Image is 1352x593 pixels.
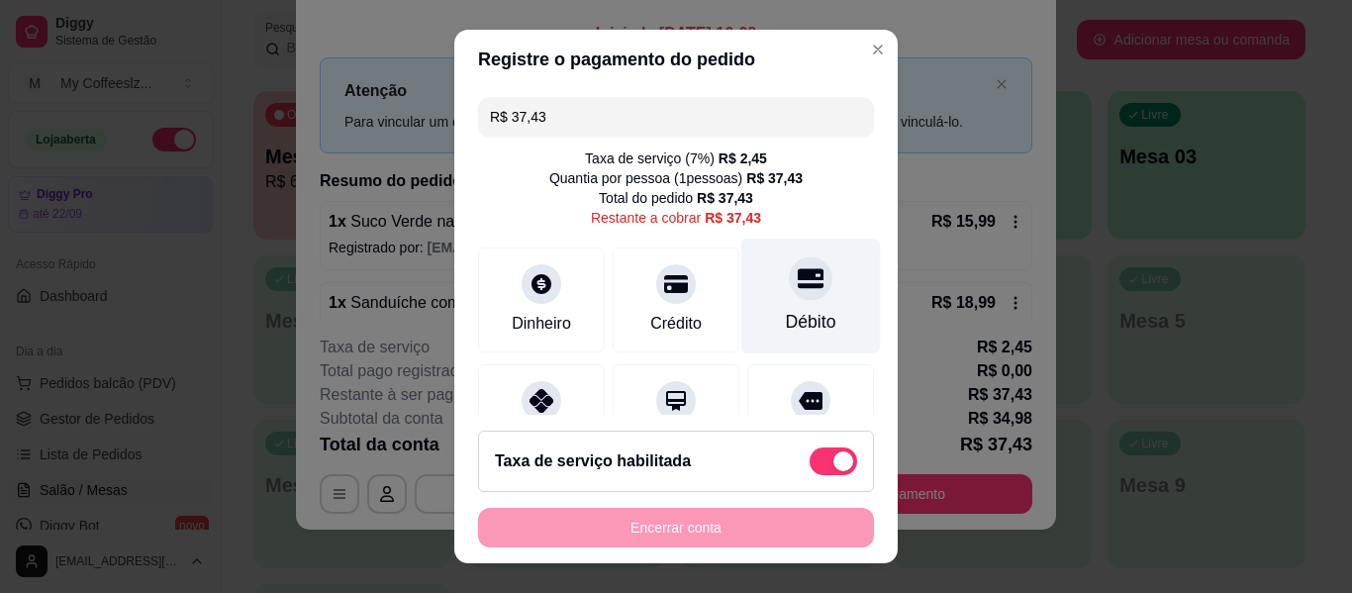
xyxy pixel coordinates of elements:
[512,312,571,336] div: Dinheiro
[705,208,761,228] div: R$ 37,43
[719,148,767,168] div: R$ 2,45
[786,309,836,335] div: Débito
[490,97,862,137] input: Ex.: hambúrguer de cordeiro
[746,168,803,188] div: R$ 37,43
[862,34,894,65] button: Close
[549,168,803,188] div: Quantia por pessoa ( 1 pessoas)
[591,208,761,228] div: Restante a cobrar
[585,148,767,168] div: Taxa de serviço ( 7 %)
[650,312,702,336] div: Crédito
[454,30,898,89] header: Registre o pagamento do pedido
[599,188,753,208] div: Total do pedido
[697,188,753,208] div: R$ 37,43
[495,449,691,473] h2: Taxa de serviço habilitada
